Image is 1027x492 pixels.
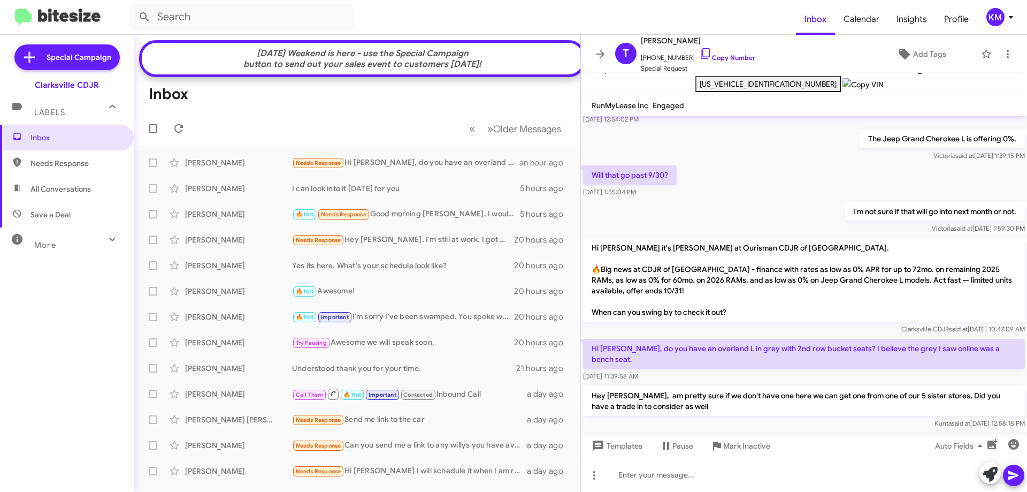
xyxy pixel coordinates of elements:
span: RunMyLease Inc [592,101,648,110]
span: Mark Inactive [723,436,770,456]
span: « [469,122,475,135]
span: Labels [34,108,65,117]
div: [PERSON_NAME] [185,286,292,297]
div: Understood thank you for your time. [292,363,516,374]
a: Calendar [835,4,888,35]
span: 🔥 Hot [296,288,314,295]
span: Needs Response [30,158,121,169]
div: I'm sorry I've been swamped. You spoke with [PERSON_NAME]. [292,311,514,323]
p: The Jeep Grand Cherokee L is offering 0%. [860,129,1025,148]
span: » [487,122,493,135]
span: Victoria [DATE] 1:59:30 PM [932,224,1025,232]
p: Hey [PERSON_NAME], am pretty sure if we don't have one here we can get one from one of our 5 sist... [583,386,1025,416]
div: Can you send me a link to any willys you have available? [292,440,527,452]
button: [US_VEHICLE_IDENTIFICATION_NUMBER] [695,76,841,92]
div: [PERSON_NAME] [185,337,292,348]
span: said at [949,325,968,333]
span: Try Pausing [296,339,327,346]
span: Older Messages [493,123,561,135]
div: [DATE] Weekend is here - use the Special Campaign button to send out your sales event to customer... [147,48,578,70]
div: [PERSON_NAME] [PERSON_NAME] [185,414,292,425]
div: a day ago [527,440,572,451]
p: Will that go past 9/30? [583,165,677,185]
h1: Inbox [149,86,188,103]
div: [PERSON_NAME] [185,363,292,374]
span: Call Them [296,391,324,398]
button: Previous [463,118,481,140]
span: Pause [672,436,693,456]
span: said at [954,224,972,232]
div: 20 hours ago [514,260,572,271]
p: Hi [PERSON_NAME] it's [PERSON_NAME] at Ourisman CDJR of [GEOGRAPHIC_DATA]. 🔥Big news at CDJR of [... [583,238,1025,322]
nav: Page navigation example [463,118,568,140]
span: [DATE] 11:39:58 AM [583,372,638,380]
span: Special Campaign [47,52,111,63]
button: Templates [581,436,651,456]
div: 5 hours ago [520,209,572,219]
div: [PERSON_NAME] [185,312,292,322]
button: KM [977,8,1015,26]
a: Profile [936,4,977,35]
button: Next [481,118,568,140]
span: T [623,45,629,62]
div: Clarksville CDJR [35,80,99,90]
span: [DATE] 12:54:02 PM [583,115,639,123]
button: Pause [651,436,702,456]
div: Inbound Call [292,388,527,401]
span: More [34,240,56,250]
div: Hey [PERSON_NAME], I'm still at work. I got your voice mail. Do you have a price for me on the [G... [292,234,514,246]
img: Copy VIN [842,78,884,91]
span: said at [955,152,974,160]
div: [PERSON_NAME] [185,260,292,271]
span: Needs Response [296,417,341,423]
div: [PERSON_NAME] [185,440,292,451]
div: [PERSON_NAME] [185,209,292,219]
div: Yes its here. What's your schedule look like? [292,260,514,271]
span: Victoria [DATE] 1:39:15 PM [933,152,1025,160]
div: [PERSON_NAME] [185,157,292,168]
div: Awesome we will speak soon. [292,337,514,349]
span: [DATE] 1:55:04 PM [583,188,636,196]
div: an hour ago [519,157,572,168]
span: Kunta [DATE] 12:58:18 PM [934,419,1025,427]
span: Clarksville CDJR [DATE] 10:47:09 AM [901,325,1025,333]
div: Send me link to the car [292,414,527,426]
div: a day ago [527,466,572,476]
p: Hi [PERSON_NAME], do you have an overland L in grey with 2nd row bucket seats? I believe the grey... [583,339,1025,369]
a: Inbox [796,4,835,35]
a: Copy Number [699,54,755,62]
div: 20 hours ago [514,312,572,322]
div: Awesome! [292,285,514,298]
button: Mark Inactive [702,436,779,456]
div: a day ago [527,414,572,425]
div: KM [986,8,1005,26]
span: Special Request [641,63,755,74]
a: Insights [888,4,936,35]
div: 20 hours ago [514,286,572,297]
span: 🔥 Hot [343,391,362,398]
span: Save a Deal [30,209,71,220]
span: [PERSON_NAME] [641,34,755,47]
span: Templates [589,436,642,456]
span: Inbox [30,132,121,143]
span: Auto Fields [935,436,986,456]
div: [PERSON_NAME] [185,234,292,245]
div: Hi [PERSON_NAME], do you have an overland L in grey with 2nd row bucket seats? I believe the grey... [292,157,519,169]
span: Important [369,391,396,398]
span: [PHONE_NUMBER] [641,47,755,63]
div: Hi [PERSON_NAME] I will schedule it when I am ready thanks [292,465,527,478]
div: 20 hours ago [514,337,572,348]
span: Engaged [653,101,684,110]
button: Add Tags [866,44,976,64]
span: 🔥 Hot [296,314,314,321]
div: [PERSON_NAME] [185,183,292,194]
div: I can look into it [DATE] for you [292,183,520,194]
div: a day ago [527,389,572,399]
span: Needs Response [296,442,341,449]
span: Needs Response [296,160,341,166]
span: Needs Response [321,211,366,218]
button: Auto Fields [926,436,995,456]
